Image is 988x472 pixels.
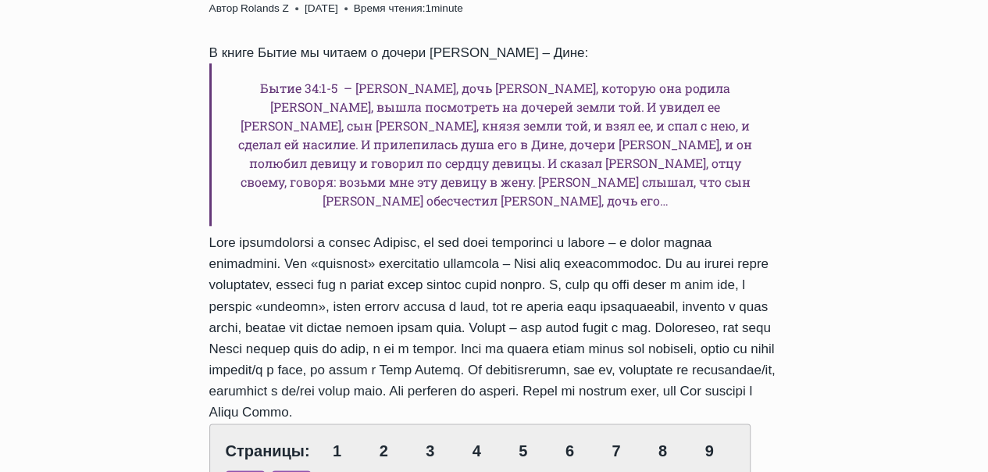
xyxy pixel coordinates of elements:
[354,2,426,14] span: Время чтения:
[690,432,729,470] a: 9
[457,432,496,470] a: 4
[318,432,357,470] a: 1
[364,432,403,470] a: 2
[241,2,289,14] a: Rolands Z
[597,432,636,470] a: 7
[209,63,779,226] h6: Бытие 34:1-5 – [PERSON_NAME], дочь [PERSON_NAME], которую она родила [PERSON_NAME], вышла посмотр...
[411,432,450,470] a: 3
[550,432,589,470] a: 6
[431,2,463,14] span: minute
[504,432,543,470] a: 5
[643,432,682,470] a: 8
